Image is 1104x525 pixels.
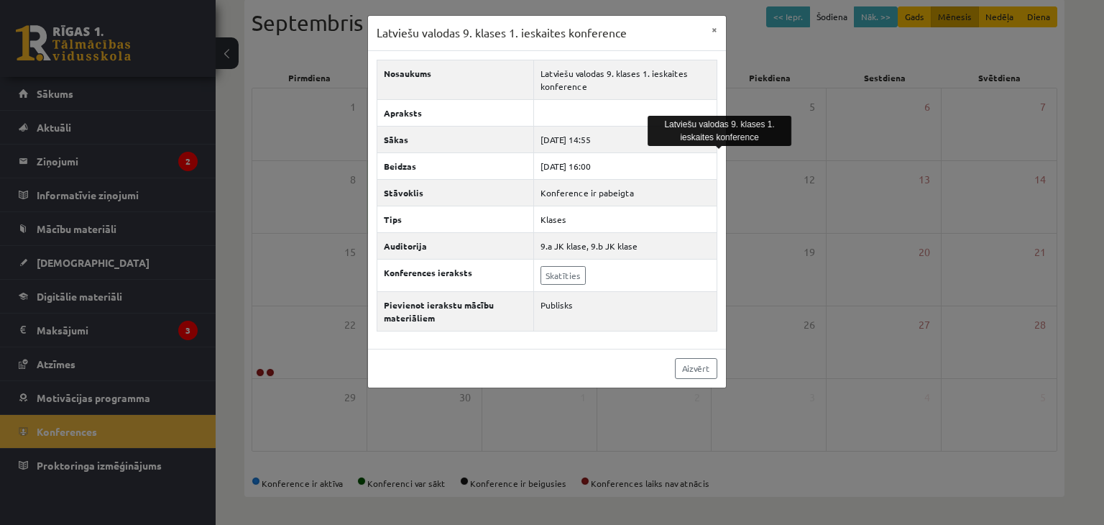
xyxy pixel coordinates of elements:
th: Pievienot ierakstu mācību materiāliem [377,291,533,331]
td: [DATE] 14:55 [533,126,717,152]
td: [DATE] 16:00 [533,152,717,179]
a: Aizvērt [675,358,717,379]
td: Konference ir pabeigta [533,179,717,206]
th: Nosaukums [377,60,533,99]
div: Latviešu valodas 9. klases 1. ieskaites konference [648,116,791,146]
th: Beidzas [377,152,533,179]
th: Tips [377,206,533,232]
th: Konferences ieraksts [377,259,533,291]
a: Skatīties [540,266,586,285]
th: Auditorija [377,232,533,259]
td: Publisks [533,291,717,331]
th: Stāvoklis [377,179,533,206]
th: Apraksts [377,99,533,126]
td: 9.a JK klase, 9.b JK klase [533,232,717,259]
h3: Latviešu valodas 9. klases 1. ieskaites konference [377,24,627,42]
th: Sākas [377,126,533,152]
button: × [703,16,726,43]
td: Klases [533,206,717,232]
td: Latviešu valodas 9. klases 1. ieskaites konference [533,60,717,99]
